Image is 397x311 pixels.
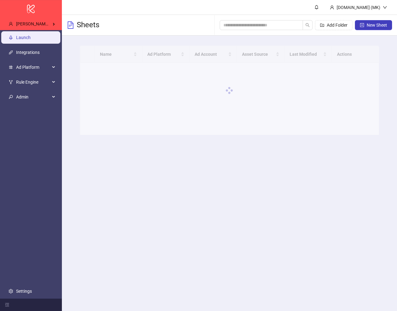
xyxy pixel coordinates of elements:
[16,61,50,73] span: Ad Platform
[314,5,319,9] span: bell
[330,5,334,10] span: user
[16,289,32,294] a: Settings
[16,21,76,26] span: [PERSON_NAME] / Pixel Theory
[305,23,310,27] span: search
[9,65,13,69] span: number
[16,91,50,103] span: Admin
[360,23,364,27] span: plus-square
[16,50,40,55] a: Integrations
[327,23,347,28] span: Add Folder
[315,20,352,30] button: Add Folder
[16,76,50,88] span: Rule Engine
[383,5,387,10] span: down
[355,20,392,30] button: New Sheet
[77,20,99,30] h3: Sheets
[9,80,13,84] span: fork
[320,23,324,27] span: folder-add
[9,95,13,99] span: key
[16,35,31,40] a: Launch
[334,4,383,11] div: [DOMAIN_NAME] (MK)
[9,22,13,26] span: user
[67,21,74,29] span: file-text
[5,303,9,307] span: menu-fold
[367,23,387,28] span: New Sheet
